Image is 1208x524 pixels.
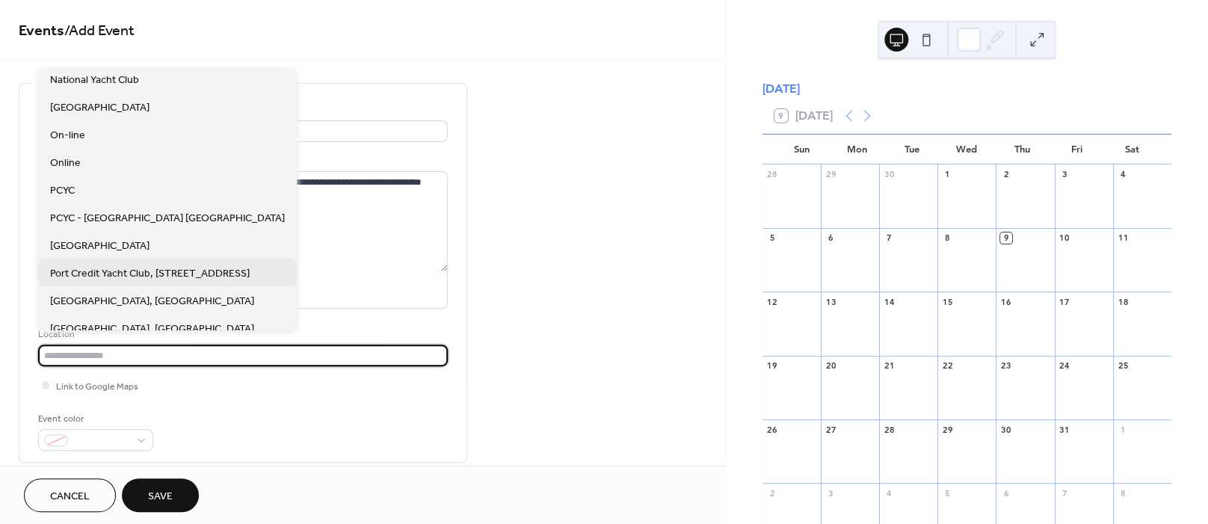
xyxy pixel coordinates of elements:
[884,232,895,244] div: 7
[939,135,994,164] div: Wed
[884,424,895,435] div: 28
[19,16,64,46] a: Events
[50,99,150,115] span: [GEOGRAPHIC_DATA]
[767,169,778,180] div: 28
[767,487,778,499] div: 2
[1000,360,1011,372] div: 23
[1000,169,1011,180] div: 2
[1000,232,1011,244] div: 9
[767,296,778,307] div: 12
[1000,487,1011,499] div: 6
[825,424,836,435] div: 27
[50,182,75,198] span: PCYC
[1059,296,1070,307] div: 17
[774,135,830,164] div: Sun
[56,379,138,395] span: Link to Google Maps
[942,360,953,372] div: 22
[942,232,953,244] div: 8
[1118,232,1129,244] div: 11
[50,238,150,253] span: [GEOGRAPHIC_DATA]
[884,360,895,372] div: 21
[122,478,199,512] button: Save
[942,487,953,499] div: 5
[38,327,445,342] div: Location
[762,80,1171,98] div: [DATE]
[50,321,257,336] span: [GEOGRAPHIC_DATA], [GEOGRAPHIC_DATA].
[50,155,81,170] span: Online
[994,135,1050,164] div: Thu
[829,135,884,164] div: Mon
[24,478,116,512] button: Cancel
[1059,487,1070,499] div: 7
[64,16,135,46] span: / Add Event
[50,489,90,505] span: Cancel
[767,424,778,435] div: 26
[1059,232,1070,244] div: 10
[1118,360,1129,372] div: 25
[825,360,836,372] div: 20
[942,424,953,435] div: 29
[50,72,139,87] span: National Yacht Club
[942,296,953,307] div: 15
[1118,169,1129,180] div: 4
[50,265,250,281] span: Port Credit Yacht Club, [STREET_ADDRESS]
[1118,424,1129,435] div: 1
[1059,169,1070,180] div: 3
[1104,135,1159,164] div: Sat
[825,232,836,244] div: 6
[1000,424,1011,435] div: 30
[1000,296,1011,307] div: 16
[884,169,895,180] div: 30
[884,135,940,164] div: Tue
[1059,424,1070,435] div: 31
[1118,487,1129,499] div: 8
[825,296,836,307] div: 13
[50,127,85,143] span: On-line
[825,487,836,499] div: 3
[1059,360,1070,372] div: 24
[884,487,895,499] div: 4
[50,293,254,309] span: [GEOGRAPHIC_DATA], [GEOGRAPHIC_DATA]
[148,489,173,505] span: Save
[767,360,778,372] div: 19
[884,296,895,307] div: 14
[1050,135,1105,164] div: Fri
[38,411,150,427] div: Event color
[767,232,778,244] div: 5
[825,169,836,180] div: 29
[942,169,953,180] div: 1
[50,210,285,226] span: PCYC - [GEOGRAPHIC_DATA] [GEOGRAPHIC_DATA]
[1118,296,1129,307] div: 18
